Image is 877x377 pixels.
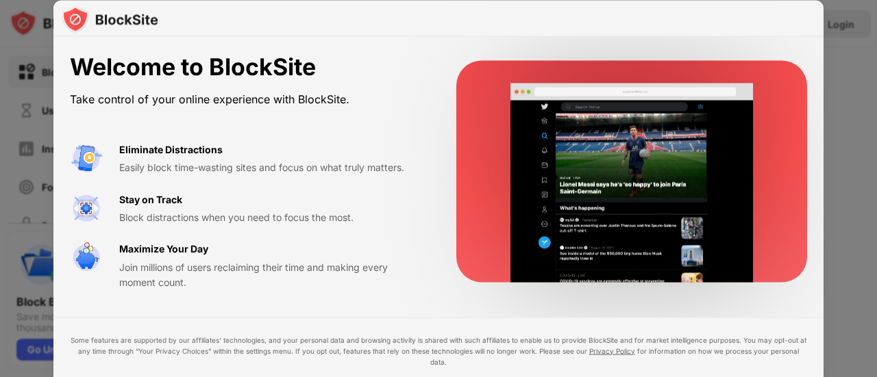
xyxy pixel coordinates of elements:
[70,334,807,367] div: Some features are supported by our affiliates’ technologies, and your personal data and browsing ...
[62,5,158,33] img: logo-blocksite.svg
[119,259,423,290] div: Join millions of users reclaiming their time and making every moment count.
[119,192,182,207] div: Stay on Track
[119,142,223,157] div: Eliminate Distractions
[70,89,423,109] div: Take control of your online experience with BlockSite.
[119,160,423,175] div: Easily block time-wasting sites and focus on what truly matters.
[119,242,208,257] div: Maximize Your Day
[70,192,103,224] img: value-focus.svg
[70,142,103,174] img: value-avoid-distractions.svg
[70,242,103,274] img: value-safe-time.svg
[589,346,635,354] a: Privacy Policy
[70,53,423,81] div: Welcome to BlockSite
[119,209,423,224] div: Block distractions when you need to focus the most.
